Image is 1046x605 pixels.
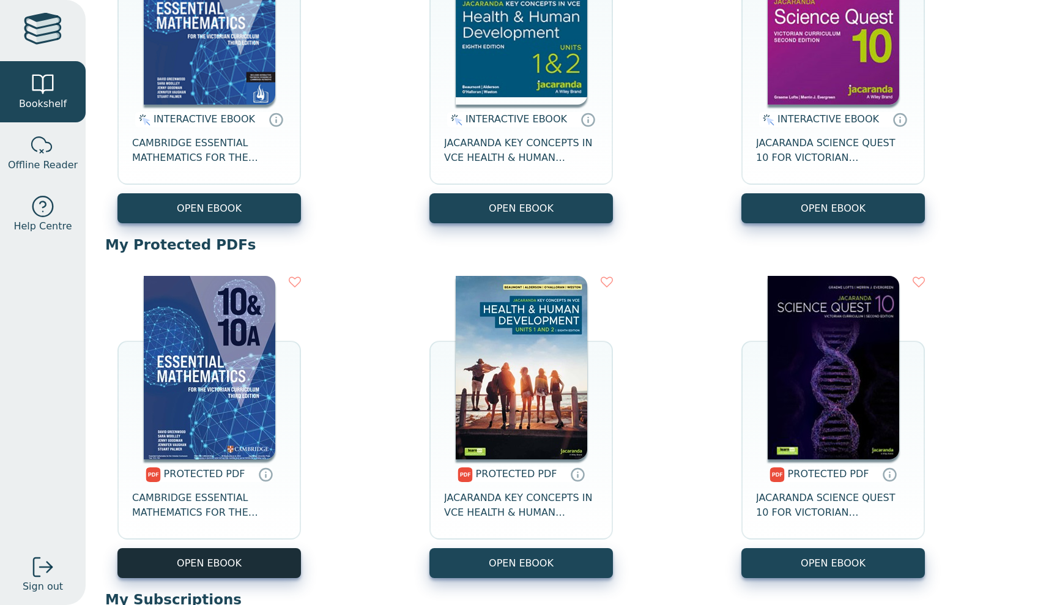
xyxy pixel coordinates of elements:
button: OPEN EBOOK [117,193,301,223]
img: bcb24764-8f6d-4c77-893a-cd8db92de464.jpg [144,276,275,459]
span: PROTECTED PDF [788,468,869,480]
span: CAMBRIDGE ESSENTIAL MATHEMATICS FOR THE VICTORIAN CURRICULUM YEAR 10&10A EBOOK 3E [132,136,286,165]
span: Help Centre [13,219,72,234]
span: INTERACTIVE EBOOK [777,113,879,125]
a: Interactive eBooks are accessed online via the publisher’s portal. They contain interactive resou... [580,112,595,127]
span: CAMBRIDGE ESSENTIAL MATHEMATICS FOR THE VICTORIAN CURRICULUM YEAR 10&10A 3E [132,491,286,520]
span: JACARANDA SCIENCE QUEST 10 FOR VICTORIAN CURRICULUM LEARNON 2E EBOOK [756,136,910,165]
a: Interactive eBooks are accessed online via the publisher’s portal. They contain interactive resou... [269,112,283,127]
img: interactive.svg [447,113,462,127]
button: OPEN EBOOK [741,193,925,223]
span: PROTECTED PDF [476,468,557,480]
span: INTERACTIVE EBOOK [154,113,255,125]
p: My Protected PDFs [105,236,1026,254]
a: OPEN EBOOK [117,548,301,578]
span: JACARANDA SCIENCE QUEST 10 FOR VICTORIAN CURRICULUM [756,491,910,520]
span: INTERACTIVE EBOOK [466,113,567,125]
a: OPEN EBOOK [429,548,613,578]
span: Offline Reader [8,158,78,173]
img: interactive.svg [135,113,150,127]
img: pdf.svg [770,467,785,482]
img: pdf.svg [146,467,161,482]
button: OPEN EBOOK [429,193,613,223]
span: JACARANDA KEY CONCEPTS IN VCE HEALTH & HUMAN DEVELOPMENT UNITS 1&2 LEARNON EBOOK 8E [444,136,598,165]
img: interactive.svg [759,113,774,127]
a: Protected PDFs cannot be printed, copied or shared. They can be accessed online through Education... [882,467,897,481]
img: 7e7f1215-7d8a-4a19-b4a6-a835bc0cbe75.jpg [768,276,899,459]
a: Protected PDFs cannot be printed, copied or shared. They can be accessed online through Education... [258,467,273,481]
img: pdf.svg [458,467,473,482]
span: JACARANDA KEY CONCEPTS IN VCE HEALTH & HUMAN DEVELOPMENT UNITS 1&2 PRINT & LEARNON EBOOK 8E [444,491,598,520]
a: OPEN EBOOK [741,548,925,578]
img: bbedf1c5-5c8e-4c9d-9286-b7781b5448a4.jpg [456,276,587,459]
a: Protected PDFs cannot be printed, copied or shared. They can be accessed online through Education... [570,467,585,481]
span: Bookshelf [19,97,67,111]
span: Sign out [23,579,63,594]
span: PROTECTED PDF [164,468,245,480]
a: Interactive eBooks are accessed online via the publisher’s portal. They contain interactive resou... [892,112,907,127]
